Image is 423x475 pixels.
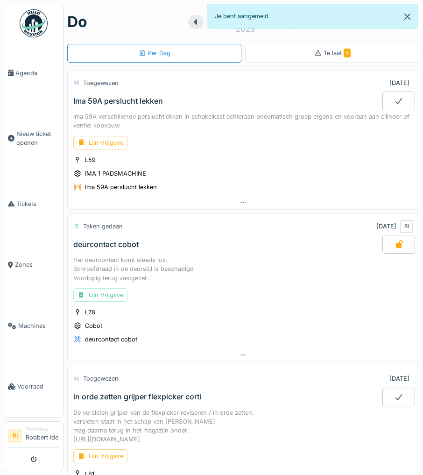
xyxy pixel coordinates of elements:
div: [DATE] [389,374,409,383]
div: L59 [85,156,96,164]
div: Ima 59A verschillende persluchtlekken in schakelkast achteraan pneumatisch groep ergens en vooraa... [73,112,413,130]
a: Agenda [4,43,63,104]
div: Cobot [85,321,102,330]
div: deurcontact cobot [73,240,139,249]
div: L78 [85,308,95,317]
span: Agenda [15,69,59,78]
div: Taken gedaan [83,222,123,231]
a: Voorraad [4,356,63,418]
div: Technicus [26,425,59,432]
div: in orde zetten grijper flexpicker corti [73,392,201,401]
h1: do [67,13,87,31]
span: Nieuw ticket openen [16,129,59,147]
span: Te laat [324,50,351,57]
div: De versleten grijper van de flexpicker reviseren / in orde zetten. versleten staat in het schap v... [73,408,413,444]
span: Zones [15,260,59,269]
div: Toegewezen [83,78,119,87]
li: RI [8,429,22,443]
div: IMA 1 PADSMACHINE [85,169,146,178]
a: Tickets [4,173,63,234]
div: Lijn Vrijgave [73,136,127,149]
div: Toegewezen [83,374,119,383]
div: RI [400,220,413,233]
div: [DATE] [389,78,409,87]
div: Lijn Vrijgave [73,449,127,463]
div: Ima 59A perslucht lekken [85,183,157,191]
button: Close [397,4,418,29]
span: Tickets [16,199,59,208]
a: Zones [4,234,63,296]
div: 2025 [236,23,255,35]
div: Lijn Vrijgave [73,288,127,302]
span: Voorraad [17,382,59,391]
a: Machines [4,295,63,356]
div: deurcontact cobot [85,335,137,344]
img: Badge_color-CXgf-gQk.svg [20,9,48,37]
div: Ima 59A perslucht lekken [73,97,163,106]
div: Het deurcontact komt steeds los. Schroefdraad in de deurstijl is beschadigd Voorlopig terug vastg... [73,255,413,283]
a: Nieuw ticket openen [4,104,63,174]
li: Robbert Ide [26,425,59,446]
span: 5 [344,49,351,57]
span: Machines [18,321,59,330]
div: [DATE] [376,222,396,231]
div: Je bent aangemeld. [207,4,418,28]
div: Per Dag [139,49,170,57]
a: RI TechnicusRobbert Ide [8,425,59,448]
